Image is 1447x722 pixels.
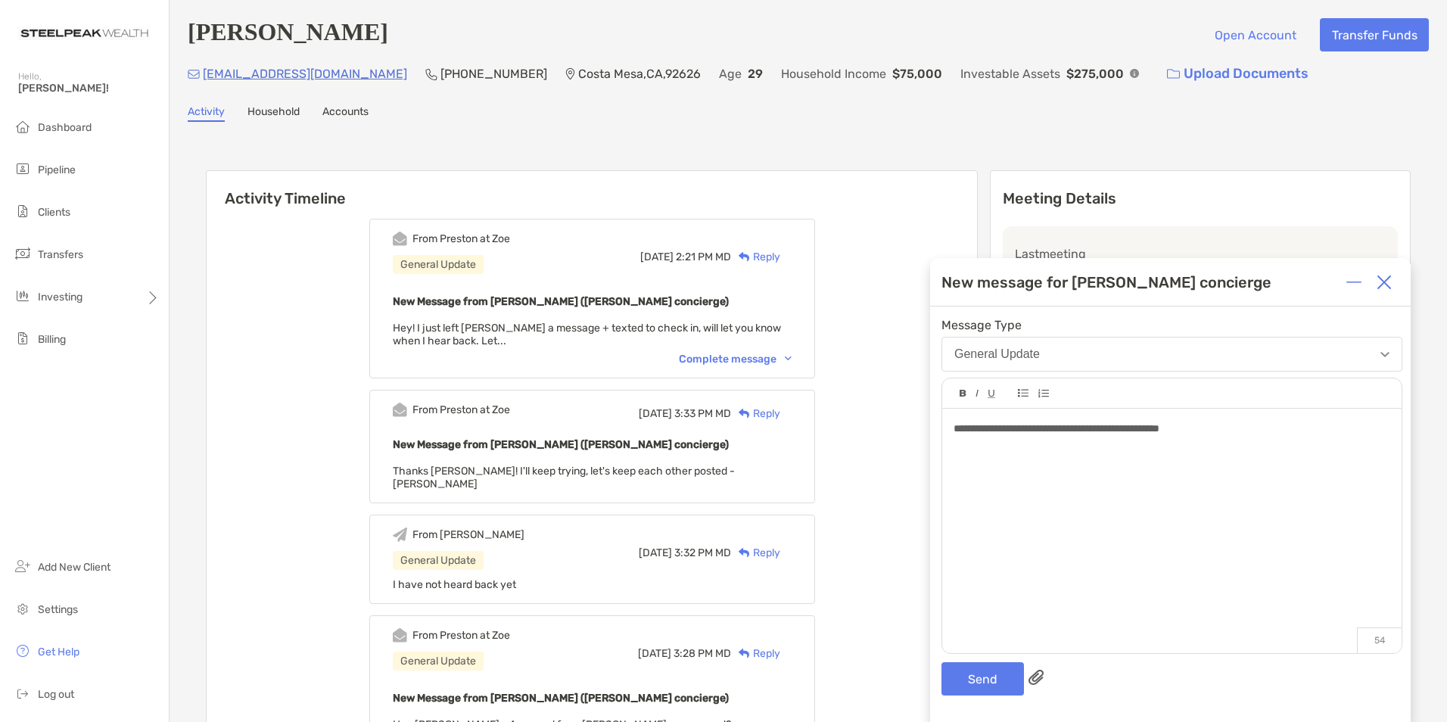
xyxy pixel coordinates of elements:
[393,551,484,570] div: General Update
[739,252,750,262] img: Reply icon
[207,171,977,207] h6: Activity Timeline
[1167,69,1180,79] img: button icon
[719,64,742,83] p: Age
[393,692,729,705] b: New Message from [PERSON_NAME] ([PERSON_NAME] concierge)
[1018,389,1028,397] img: Editor control icon
[14,557,32,575] img: add_new_client icon
[731,406,780,422] div: Reply
[1028,670,1044,685] img: paperclip attachments
[1015,244,1386,263] p: Last meeting
[188,105,225,122] a: Activity
[976,390,979,397] img: Editor control icon
[412,403,510,416] div: From Preston at Zoe
[639,546,672,559] span: [DATE]
[393,465,735,490] span: Thanks [PERSON_NAME]! I'll keep trying, let's keep each other posted -[PERSON_NAME]
[14,244,32,263] img: transfers icon
[674,407,731,420] span: 3:33 PM MD
[731,646,780,661] div: Reply
[393,295,729,308] b: New Message from [PERSON_NAME] ([PERSON_NAME] concierge)
[1346,275,1361,290] img: Expand or collapse
[1130,69,1139,78] img: Info Icon
[188,18,388,51] h4: [PERSON_NAME]
[38,561,110,574] span: Add New Client
[892,64,942,83] p: $75,000
[412,629,510,642] div: From Preston at Zoe
[739,409,750,419] img: Reply icon
[960,64,1060,83] p: Investable Assets
[638,647,671,660] span: [DATE]
[14,684,32,702] img: logout icon
[440,64,547,83] p: [PHONE_NUMBER]
[639,407,672,420] span: [DATE]
[941,273,1271,291] div: New message for [PERSON_NAME] concierge
[38,646,79,658] span: Get Help
[14,599,32,618] img: settings icon
[247,105,300,122] a: Household
[1066,64,1124,83] p: $275,000
[393,578,516,591] span: I have not heard back yet
[1320,18,1429,51] button: Transfer Funds
[739,548,750,558] img: Reply icon
[38,603,78,616] span: Settings
[781,64,886,83] p: Household Income
[393,628,407,643] img: Event icon
[38,206,70,219] span: Clients
[1380,352,1389,357] img: Open dropdown arrow
[1203,18,1308,51] button: Open Account
[393,322,781,347] span: Hey! I just left [PERSON_NAME] a message + texted to check in, will let you know when I hear back...
[674,546,731,559] span: 3:32 PM MD
[393,438,729,451] b: New Message from [PERSON_NAME] ([PERSON_NAME] concierge)
[38,248,83,261] span: Transfers
[1038,389,1049,398] img: Editor control icon
[393,232,407,246] img: Event icon
[1157,58,1318,90] a: Upload Documents
[38,688,74,701] span: Log out
[14,287,32,305] img: investing icon
[14,642,32,660] img: get-help icon
[18,82,160,95] span: [PERSON_NAME]!
[203,64,407,83] p: [EMAIL_ADDRESS][DOMAIN_NAME]
[14,117,32,135] img: dashboard icon
[960,390,966,397] img: Editor control icon
[679,353,792,366] div: Complete message
[578,64,701,83] p: Costa Mesa , CA , 92626
[412,232,510,245] div: From Preston at Zoe
[425,68,437,80] img: Phone Icon
[393,652,484,671] div: General Update
[988,390,995,398] img: Editor control icon
[731,545,780,561] div: Reply
[941,662,1024,696] button: Send
[38,163,76,176] span: Pipeline
[393,527,407,542] img: Event icon
[188,70,200,79] img: Email Icon
[640,251,674,263] span: [DATE]
[14,160,32,178] img: pipeline icon
[748,64,763,83] p: 29
[1377,275,1392,290] img: Close
[941,337,1402,372] button: General Update
[739,649,750,658] img: Reply icon
[941,318,1402,332] span: Message Type
[565,68,575,80] img: Location Icon
[18,6,151,61] img: Zoe Logo
[38,291,82,303] span: Investing
[14,202,32,220] img: clients icon
[322,105,369,122] a: Accounts
[1003,189,1398,208] p: Meeting Details
[674,647,731,660] span: 3:28 PM MD
[785,356,792,361] img: Chevron icon
[393,403,407,417] img: Event icon
[38,121,92,134] span: Dashboard
[14,329,32,347] img: billing icon
[731,249,780,265] div: Reply
[954,347,1040,361] div: General Update
[1357,627,1402,653] p: 54
[393,255,484,274] div: General Update
[38,333,66,346] span: Billing
[412,528,524,541] div: From [PERSON_NAME]
[676,251,731,263] span: 2:21 PM MD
